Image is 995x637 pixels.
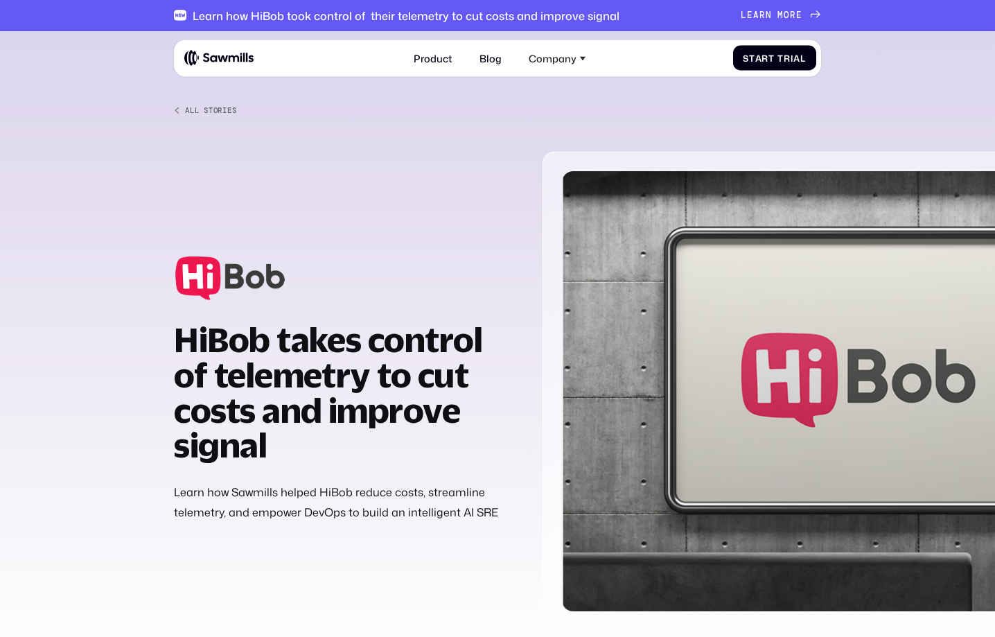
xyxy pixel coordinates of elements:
span: e [796,10,802,21]
a: All Stories [174,106,820,115]
span: t [749,53,755,63]
div: All Stories [185,106,236,115]
span: a [753,10,759,21]
span: e [747,10,753,21]
span: i [791,53,794,63]
div: Learn how HiBob took control of their telemetry to cut costs and improve signal [193,9,619,22]
a: Blog [472,44,509,71]
span: T [777,53,784,63]
span: a [793,53,800,63]
span: r [761,53,768,63]
span: r [790,10,796,21]
span: t [768,53,775,63]
span: r [784,53,791,63]
span: m [777,10,784,21]
span: r [759,10,766,21]
div: Company [529,52,576,64]
p: Learn how Sawmills helped HiBob reduce costs, streamline telemetry, and empower DevOps to build a... [174,482,518,522]
div: Company [521,44,594,71]
span: S [743,53,749,63]
span: n [766,10,772,21]
strong: HiBob takes control of telemetry to cut costs and improve signal [174,320,482,464]
a: Learnmore [741,10,820,21]
a: Product [406,44,459,71]
span: L [741,10,747,21]
a: StartTrial [733,45,816,71]
span: o [784,10,790,21]
span: a [755,53,762,63]
span: l [800,53,806,63]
